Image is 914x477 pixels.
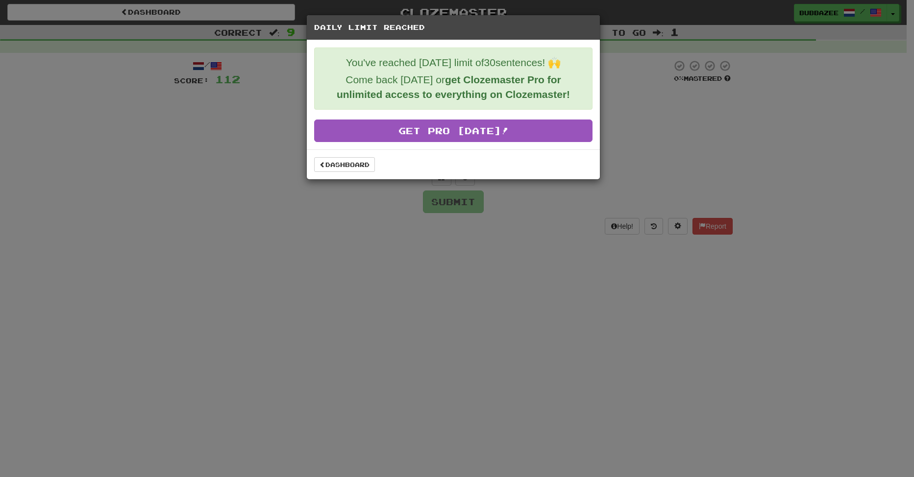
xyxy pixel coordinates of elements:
[314,119,593,142] a: Get Pro [DATE]!
[322,55,585,70] p: You've reached [DATE] limit of 30 sentences! 🙌
[337,74,570,100] strong: get Clozemaster Pro for unlimited access to everything on Clozemaster!
[322,72,585,102] p: Come back [DATE] or
[314,23,593,32] h5: Daily Limit Reached
[314,157,375,172] a: Dashboard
